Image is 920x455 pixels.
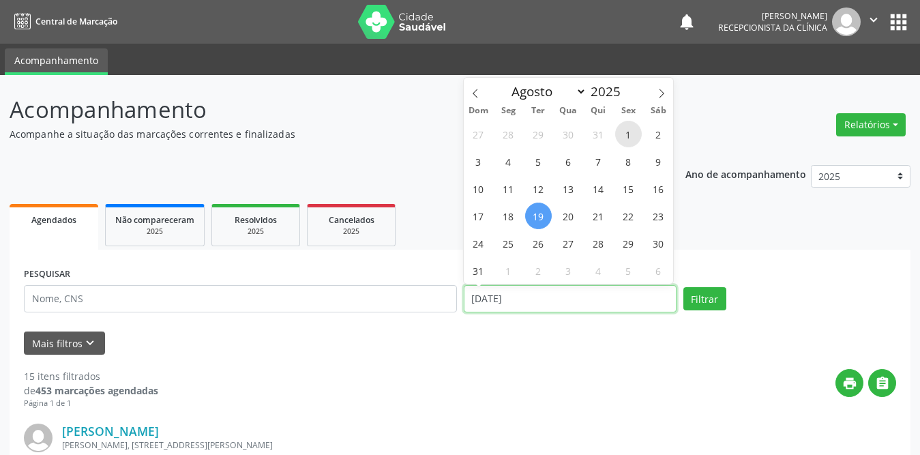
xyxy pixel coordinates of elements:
button:  [861,8,887,36]
span: Agosto 18, 2025 [495,203,522,229]
div: [PERSON_NAME] [718,10,827,22]
span: Central de Marcação [35,16,117,27]
span: Qua [553,106,583,115]
i:  [875,376,890,391]
div: 2025 [115,226,194,237]
p: Acompanhamento [10,93,640,127]
a: Acompanhamento [5,48,108,75]
i: keyboard_arrow_down [83,336,98,351]
span: Sex [613,106,643,115]
span: Agosto 10, 2025 [465,175,492,202]
div: [PERSON_NAME], [STREET_ADDRESS][PERSON_NAME] [62,439,692,451]
span: Agosto 5, 2025 [525,148,552,175]
span: Agosto 9, 2025 [645,148,672,175]
span: Setembro 4, 2025 [585,257,612,284]
span: Agosto 2, 2025 [645,121,672,147]
i:  [866,12,881,27]
span: Agosto 20, 2025 [555,203,582,229]
button: Filtrar [683,287,726,310]
span: Agosto 3, 2025 [465,148,492,175]
span: Agosto 8, 2025 [615,148,642,175]
input: Nome, CNS [24,285,457,312]
span: Agosto 23, 2025 [645,203,672,229]
span: Julho 31, 2025 [585,121,612,147]
span: Agosto 31, 2025 [465,257,492,284]
span: Qui [583,106,613,115]
span: Agosto 24, 2025 [465,230,492,256]
span: Julho 27, 2025 [465,121,492,147]
a: Central de Marcação [10,10,117,33]
span: Agosto 13, 2025 [555,175,582,202]
input: Year [587,83,632,100]
button: print [835,369,863,397]
button: notifications [677,12,696,31]
span: Agosto 15, 2025 [615,175,642,202]
div: Página 1 de 1 [24,398,158,409]
i: print [842,376,857,391]
span: Agosto 17, 2025 [465,203,492,229]
span: Recepcionista da clínica [718,22,827,33]
button: Mais filtroskeyboard_arrow_down [24,332,105,355]
span: Agosto 19, 2025 [525,203,552,229]
button: apps [887,10,910,34]
span: Agosto 30, 2025 [645,230,672,256]
div: 15 itens filtrados [24,369,158,383]
span: Sáb [643,106,673,115]
span: Setembro 6, 2025 [645,257,672,284]
p: Ano de acompanhamento [685,165,806,182]
span: Não compareceram [115,214,194,226]
span: Julho 29, 2025 [525,121,552,147]
span: Julho 28, 2025 [495,121,522,147]
span: Agosto 21, 2025 [585,203,612,229]
span: Agosto 25, 2025 [495,230,522,256]
label: PESQUISAR [24,264,70,285]
strong: 453 marcações agendadas [35,384,158,397]
span: Setembro 5, 2025 [615,257,642,284]
span: Julho 30, 2025 [555,121,582,147]
span: Agosto 6, 2025 [555,148,582,175]
span: Agosto 1, 2025 [615,121,642,147]
span: Agosto 27, 2025 [555,230,582,256]
div: de [24,383,158,398]
span: Agosto 12, 2025 [525,175,552,202]
span: Agosto 29, 2025 [615,230,642,256]
span: Resolvidos [235,214,277,226]
span: Agosto 7, 2025 [585,148,612,175]
button:  [868,369,896,397]
button: Relatórios [836,113,906,136]
span: Agosto 22, 2025 [615,203,642,229]
span: Ter [523,106,553,115]
img: img [832,8,861,36]
input: Selecione um intervalo [464,285,677,312]
span: Setembro 3, 2025 [555,257,582,284]
p: Acompanhe a situação das marcações correntes e finalizadas [10,127,640,141]
div: 2025 [222,226,290,237]
span: Agosto 26, 2025 [525,230,552,256]
span: Seg [493,106,523,115]
span: Agosto 14, 2025 [585,175,612,202]
span: Cancelados [329,214,374,226]
span: Agosto 11, 2025 [495,175,522,202]
span: Agendados [31,214,76,226]
span: Agosto 28, 2025 [585,230,612,256]
span: Setembro 1, 2025 [495,257,522,284]
div: 2025 [317,226,385,237]
span: Agosto 16, 2025 [645,175,672,202]
span: Agosto 4, 2025 [495,148,522,175]
a: [PERSON_NAME] [62,424,159,439]
span: Dom [464,106,494,115]
select: Month [505,82,587,101]
span: Setembro 2, 2025 [525,257,552,284]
